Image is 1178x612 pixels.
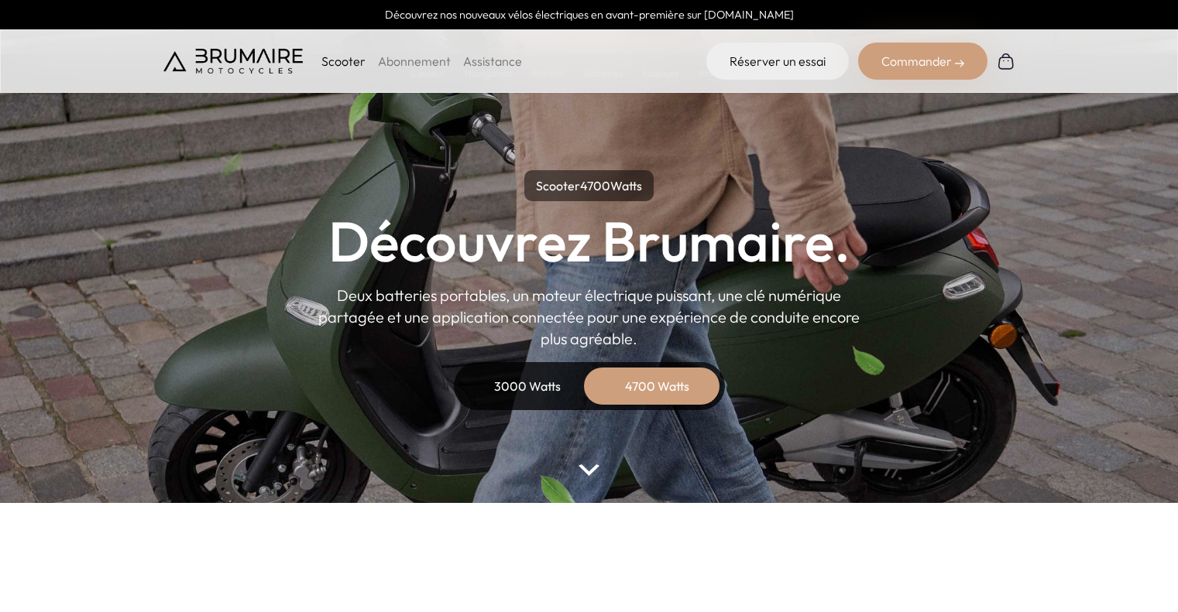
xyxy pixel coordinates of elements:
[955,59,964,68] img: right-arrow-2.png
[858,43,987,80] div: Commander
[580,178,610,193] span: 4700
[378,53,451,69] a: Abonnement
[318,285,860,350] p: Deux batteries portables, un moteur électrique puissant, une clé numérique partagée et une applic...
[328,214,850,269] h1: Découvrez Brumaire.
[321,52,366,70] p: Scooter
[706,43,849,80] a: Réserver un essai
[579,464,599,476] img: arrow-bottom.png
[465,368,589,405] div: 3000 Watts
[596,368,720,405] div: 4700 Watts
[524,170,654,201] p: Scooter Watts
[163,49,303,74] img: Brumaire Motocycles
[463,53,522,69] a: Assistance
[997,52,1015,70] img: Panier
